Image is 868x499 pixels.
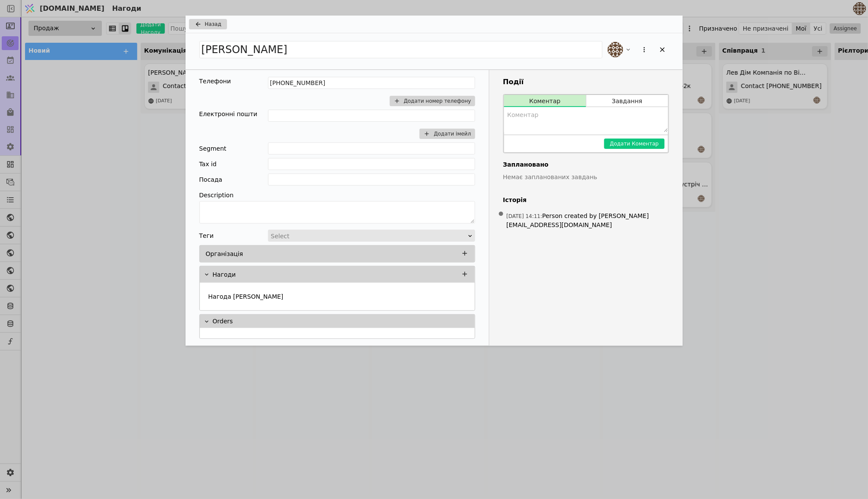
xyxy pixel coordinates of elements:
[213,317,233,326] p: Orders
[503,196,669,205] h4: Історія
[503,173,669,182] p: Немає запланованих завдань
[213,270,236,279] p: Нагоди
[497,203,505,225] span: •
[390,96,475,106] button: Додати номер телефону
[604,139,664,149] button: Додати Коментар
[503,77,669,87] h3: Події
[503,160,669,169] h4: Заплановано
[199,189,475,201] div: Description
[504,95,586,107] button: Коментар
[420,129,475,139] button: Додати імейл
[199,158,217,170] div: Tax id
[208,292,284,301] p: Нагода [PERSON_NAME]
[199,174,223,186] div: Посада
[507,213,543,219] span: [DATE] 14:11 :
[199,77,231,86] div: Телефони
[608,42,623,57] img: an
[199,142,227,155] div: Segment
[205,20,221,28] span: Назад
[507,212,649,228] span: Person created by [PERSON_NAME][EMAIL_ADDRESS][DOMAIN_NAME]
[587,95,668,107] button: Завдання
[199,110,258,119] div: Електронні пошти
[206,249,243,259] p: Організація
[199,230,214,242] div: Теги
[186,16,683,346] div: Add Opportunity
